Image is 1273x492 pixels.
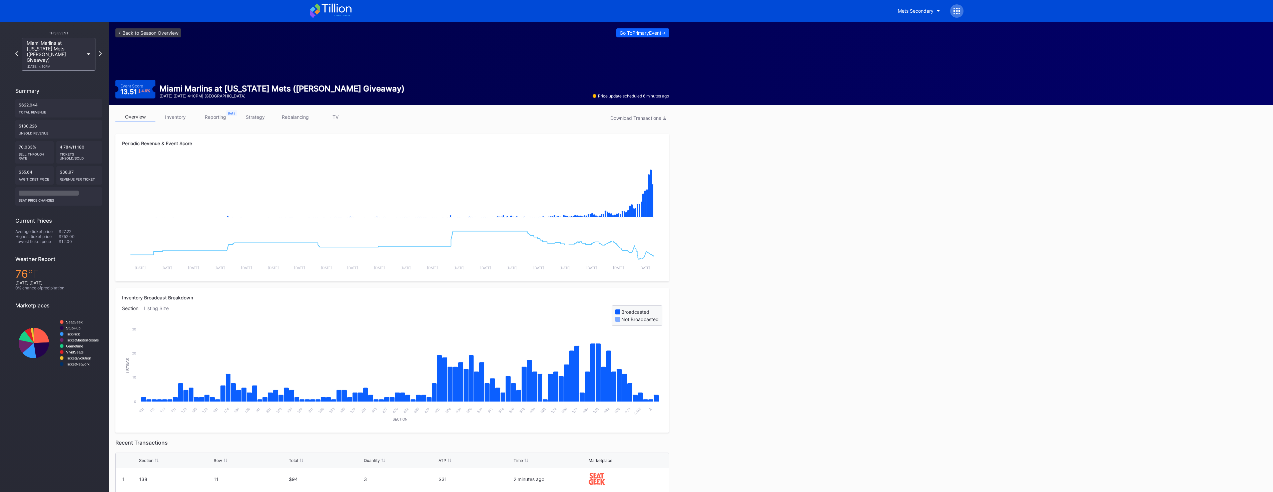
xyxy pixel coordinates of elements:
[201,407,208,414] text: 128
[233,407,240,414] text: 136
[66,326,81,330] text: StubHub
[19,175,50,181] div: Avg ticket price
[214,458,222,463] div: Row
[648,407,652,411] text: A
[529,407,536,414] text: 520
[188,266,199,270] text: [DATE]
[15,31,102,35] div: This Event
[476,407,483,414] text: 510
[19,107,99,114] div: Total Revenue
[307,407,314,414] text: 311
[120,83,143,88] div: Event Score
[15,280,102,285] div: [DATE] [DATE]
[289,476,362,482] div: $94
[275,112,315,122] a: rebalancing
[214,476,287,482] div: 11
[487,407,494,414] text: 512
[439,458,446,463] div: ATP
[66,344,83,348] text: Gametime
[402,407,409,414] text: 432
[60,175,99,181] div: Revenue per ticket
[235,112,275,122] a: strategy
[589,458,612,463] div: Marketplace
[180,407,187,414] text: 123
[315,112,356,122] a: TV
[507,266,518,270] text: [DATE]
[613,266,624,270] text: [DATE]
[139,458,153,463] div: Section
[453,266,464,270] text: [DATE]
[191,407,198,414] text: 125
[439,476,512,482] div: $31
[195,112,235,122] a: reporting
[550,407,557,414] text: 524
[444,407,451,414] text: 504
[480,266,491,270] text: [DATE]
[400,266,411,270] text: [DATE]
[514,458,523,463] div: Time
[115,439,669,446] div: Recent Transactions
[593,93,669,98] div: Price update scheduled 6 minutes ago
[328,407,335,414] text: 333
[294,266,305,270] text: [DATE]
[539,407,546,414] text: 522
[15,256,102,262] div: Weather Report
[15,99,102,117] div: $622,044
[15,234,59,239] div: Highest ticket price
[633,407,641,415] text: CADI
[621,316,659,322] div: Not Broadcasted
[639,266,650,270] text: [DATE]
[317,407,325,414] text: 328
[19,196,99,202] div: seat price changes
[393,418,407,421] text: Section
[254,407,261,414] text: 141
[571,407,578,414] text: 528
[241,266,252,270] text: [DATE]
[455,407,462,414] text: 506
[27,64,84,68] div: [DATE] 4:10PM
[514,476,587,482] div: 2 minutes ago
[360,407,367,414] text: 401
[66,356,91,360] text: TicketEvolution
[620,30,666,36] div: Go To Primary Event ->
[15,120,102,139] div: $130,226
[347,266,358,270] text: [DATE]
[15,87,102,94] div: Summary
[60,150,99,160] div: Tickets Unsold/Sold
[392,407,399,414] text: 430
[15,267,102,280] div: 76
[289,458,298,463] div: Total
[561,407,568,414] text: 526
[59,234,102,239] div: $752.00
[122,476,125,482] div: 1
[603,407,610,414] text: 534
[610,115,666,121] div: Download Transactions
[212,407,219,414] text: 131
[139,476,212,482] div: 138
[56,166,102,185] div: $38.97
[122,305,144,326] div: Section
[533,266,544,270] text: [DATE]
[155,112,195,122] a: inventory
[115,112,155,122] a: overview
[66,332,80,336] text: TickPick
[613,407,620,414] text: 536
[15,314,102,372] svg: Chart title
[893,5,945,17] button: Mets Secondary
[15,229,59,234] div: Average ticket price
[66,338,99,342] text: TicketMasterResale
[115,28,181,37] a: <-Back to Season Overview
[624,407,631,414] text: 538
[122,326,662,426] svg: Chart title
[15,239,59,244] div: Lowest ticket price
[138,407,145,414] text: 101
[296,407,303,414] text: 307
[364,458,380,463] div: Quantity
[339,407,346,414] text: 335
[381,407,388,414] text: 427
[589,473,605,485] img: seatGeek.svg
[582,407,589,414] text: 530
[159,407,166,414] text: 113
[132,327,136,331] text: 30
[621,309,649,315] div: Broadcasted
